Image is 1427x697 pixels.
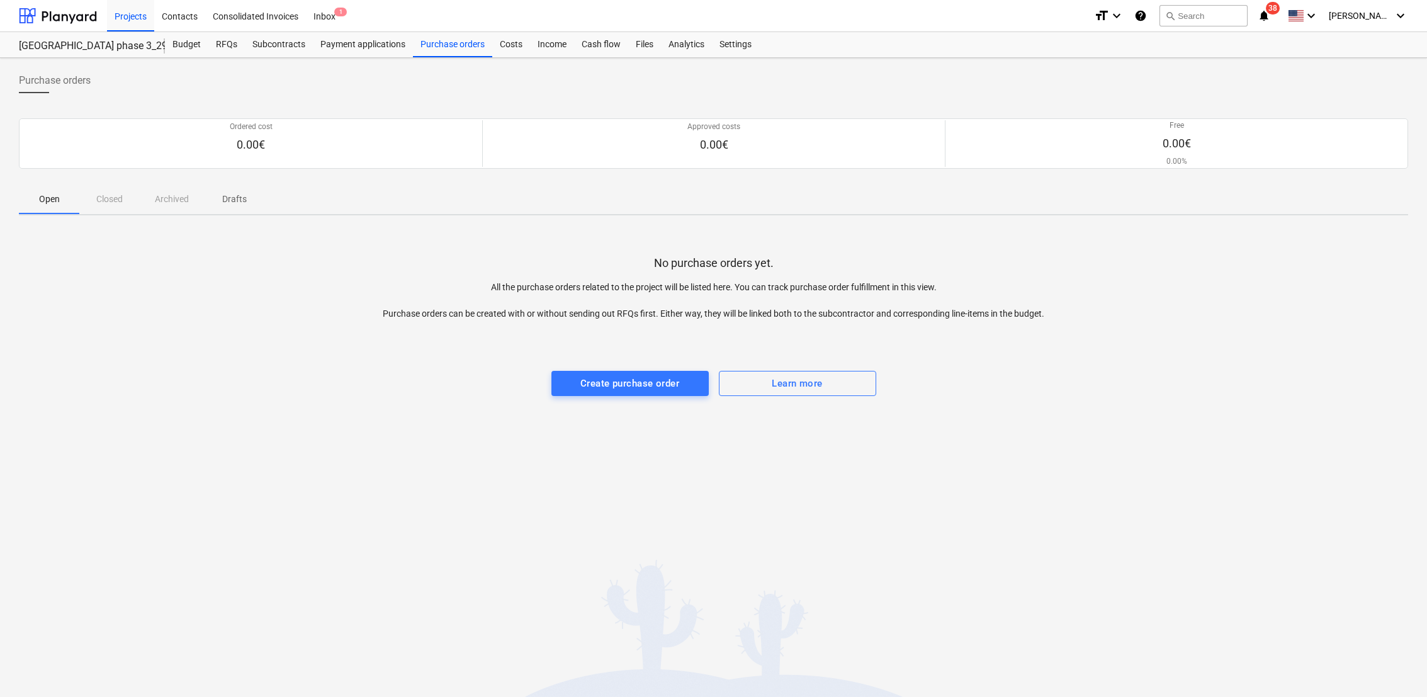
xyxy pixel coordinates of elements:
[530,32,574,57] a: Income
[1258,8,1270,23] i: notifications
[687,137,740,152] p: 0.00€
[334,8,347,16] span: 1
[1163,120,1191,131] p: Free
[208,32,245,57] a: RFQs
[366,281,1061,320] p: All the purchase orders related to the project will be listed here. You can track purchase order ...
[492,32,530,57] a: Costs
[1304,8,1319,23] i: keyboard_arrow_down
[165,32,208,57] a: Budget
[712,32,759,57] a: Settings
[580,375,679,392] div: Create purchase order
[551,371,709,396] button: Create purchase order
[1329,11,1392,21] span: [PERSON_NAME]
[574,32,628,57] a: Cash flow
[654,256,774,271] p: No purchase orders yet.
[1159,5,1248,26] button: Search
[230,122,273,132] p: Ordered cost
[19,73,91,88] span: Purchase orders
[687,122,740,132] p: Approved costs
[219,193,249,206] p: Drafts
[1364,637,1427,697] iframe: Chat Widget
[772,375,822,392] div: Learn more
[413,32,492,57] a: Purchase orders
[230,137,273,152] p: 0.00€
[1134,8,1147,23] i: Knowledge base
[1109,8,1124,23] i: keyboard_arrow_down
[1165,11,1175,21] span: search
[245,32,313,57] a: Subcontracts
[34,193,64,206] p: Open
[628,32,661,57] a: Files
[1393,8,1408,23] i: keyboard_arrow_down
[1094,8,1109,23] i: format_size
[313,32,413,57] a: Payment applications
[1163,156,1191,167] p: 0.00%
[1266,2,1280,14] span: 38
[19,40,150,53] div: [GEOGRAPHIC_DATA] phase 3_2901993/2901994/2901995
[719,371,876,396] button: Learn more
[661,32,712,57] a: Analytics
[1163,136,1191,151] p: 0.00€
